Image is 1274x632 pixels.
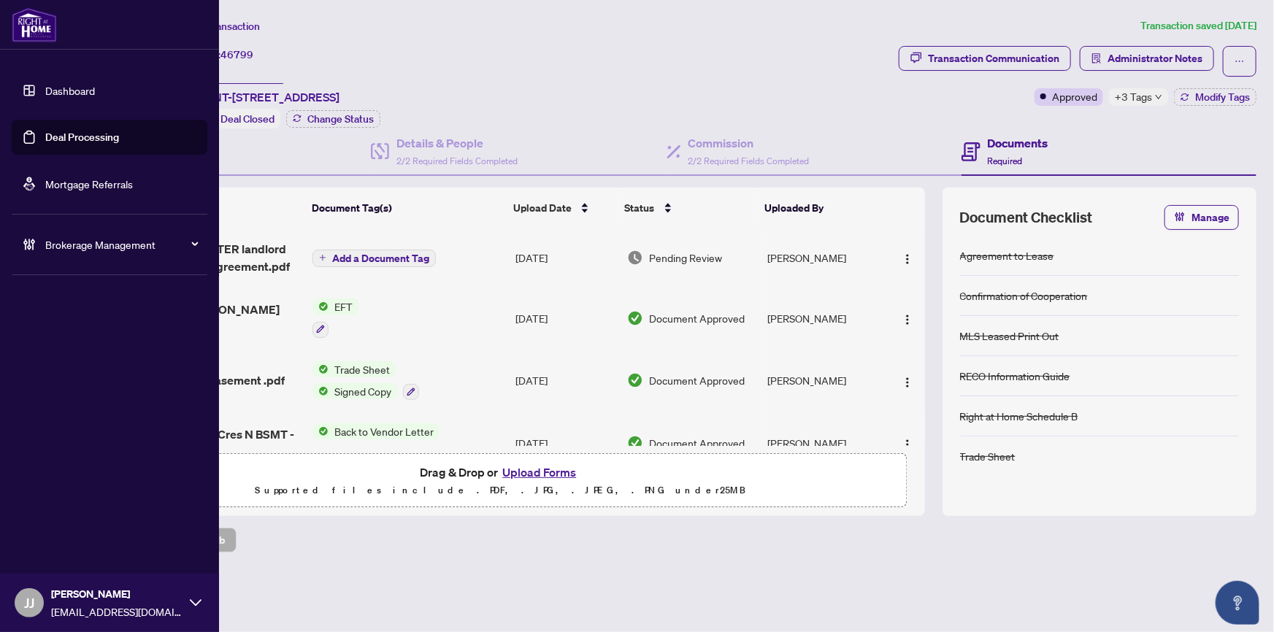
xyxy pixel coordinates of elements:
[896,307,919,330] button: Logo
[94,454,907,508] span: Drag & Drop orUpload FormsSupported files include .PDF, .JPG, .JPEG, .PNG under25MB
[1192,206,1229,229] span: Manage
[312,383,329,399] img: Status Icon
[12,7,57,42] img: logo
[1108,47,1202,70] span: Administrator Notes
[627,372,643,388] img: Document Status
[902,377,913,388] img: Logo
[319,254,326,261] span: plus
[1115,88,1152,105] span: +3 Tags
[649,310,745,326] span: Document Approved
[329,423,440,439] span: Back to Vendor Letter
[307,114,374,124] span: Change Status
[396,155,518,166] span: 2/2 Required Fields Completed
[761,412,885,474] td: [PERSON_NAME]
[1155,93,1162,101] span: down
[960,207,1093,228] span: Document Checklist
[1080,46,1214,71] button: Administrator Notes
[649,250,722,266] span: Pending Review
[988,134,1048,152] h4: Documents
[761,228,885,287] td: [PERSON_NAME]
[960,288,1088,304] div: Confirmation of Cooperation
[420,463,580,482] span: Drag & Drop or
[960,448,1016,464] div: Trade Sheet
[510,228,622,287] td: [DATE]
[1091,53,1102,63] span: solution
[761,287,885,350] td: [PERSON_NAME]
[627,310,643,326] img: Document Status
[960,368,1070,384] div: RECO Information Guide
[896,246,919,269] button: Logo
[329,298,358,315] span: EFT
[510,350,622,412] td: [DATE]
[619,188,759,228] th: Status
[1164,205,1239,230] button: Manage
[759,188,882,228] th: Uploaded By
[649,435,745,451] span: Document Approved
[902,439,913,450] img: Logo
[312,298,358,338] button: Status IconEFT
[329,383,397,399] span: Signed Copy
[902,314,913,325] img: Logo
[220,48,253,61] span: 46799
[627,435,643,451] img: Document Status
[312,423,440,463] button: Status IconBack to Vendor Letter
[649,372,745,388] span: Document Approved
[45,84,95,97] a: Dashboard
[625,200,655,216] span: Status
[510,412,622,474] td: [DATE]
[51,604,183,620] span: [EMAIL_ADDRESS][DOMAIN_NAME]
[513,200,572,216] span: Upload Date
[329,361,396,377] span: Trade Sheet
[312,298,329,315] img: Status Icon
[181,109,280,128] div: Status:
[306,188,507,228] th: Document Tag(s)
[960,408,1078,424] div: Right at Home Schedule B
[688,155,810,166] span: 2/2 Required Fields Completed
[896,431,919,455] button: Logo
[896,369,919,392] button: Logo
[928,47,1059,70] div: Transaction Communication
[312,423,329,439] img: Status Icon
[220,112,275,126] span: Deal Closed
[181,88,339,106] span: BASMNT-[STREET_ADDRESS]
[510,287,622,350] td: [DATE]
[396,134,518,152] h4: Details & People
[45,177,133,190] a: Mortgage Referrals
[988,155,1023,166] span: Required
[1235,56,1245,66] span: ellipsis
[960,247,1054,263] div: Agreement to Lease
[960,328,1059,344] div: MLS Leased Print Out
[286,110,380,128] button: Change Status
[1052,88,1097,104] span: Approved
[627,250,643,266] img: Document Status
[761,350,885,412] td: [PERSON_NAME]
[899,46,1071,71] button: Transaction Communication
[51,586,183,602] span: [PERSON_NAME]
[688,134,810,152] h4: Commission
[312,361,419,401] button: Status IconTrade SheetStatus IconSigned Copy
[103,482,898,499] p: Supported files include .PDF, .JPG, .JPEG, .PNG under 25 MB
[312,361,329,377] img: Status Icon
[1174,88,1256,106] button: Modify Tags
[507,188,619,228] th: Upload Date
[902,253,913,265] img: Logo
[45,236,197,253] span: Brokerage Management
[45,131,119,144] a: Deal Processing
[498,463,580,482] button: Upload Forms
[24,593,34,613] span: JJ
[1195,92,1250,102] span: Modify Tags
[332,253,429,263] span: Add a Document Tag
[312,248,436,267] button: Add a Document Tag
[1140,18,1256,34] article: Transaction saved [DATE]
[182,20,260,33] span: View Transaction
[312,250,436,267] button: Add a Document Tag
[1216,581,1259,625] button: Open asap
